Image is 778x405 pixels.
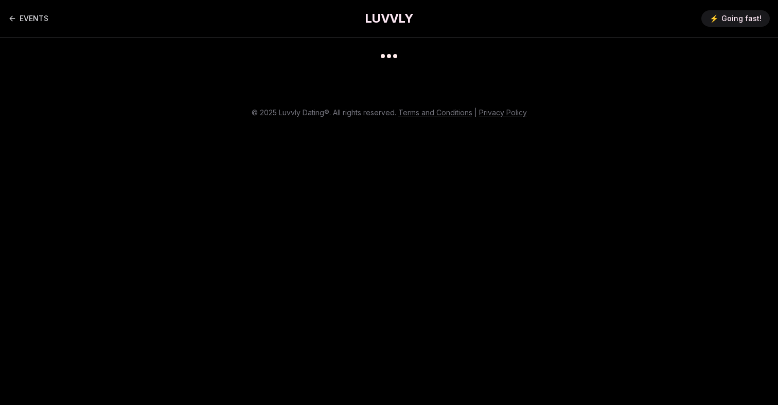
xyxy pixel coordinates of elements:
[710,13,718,24] span: ⚡️
[721,13,762,24] span: Going fast!
[365,10,413,27] a: LUVVLY
[398,108,472,117] a: Terms and Conditions
[479,108,527,117] a: Privacy Policy
[474,108,477,117] span: |
[8,8,48,29] a: Back to events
